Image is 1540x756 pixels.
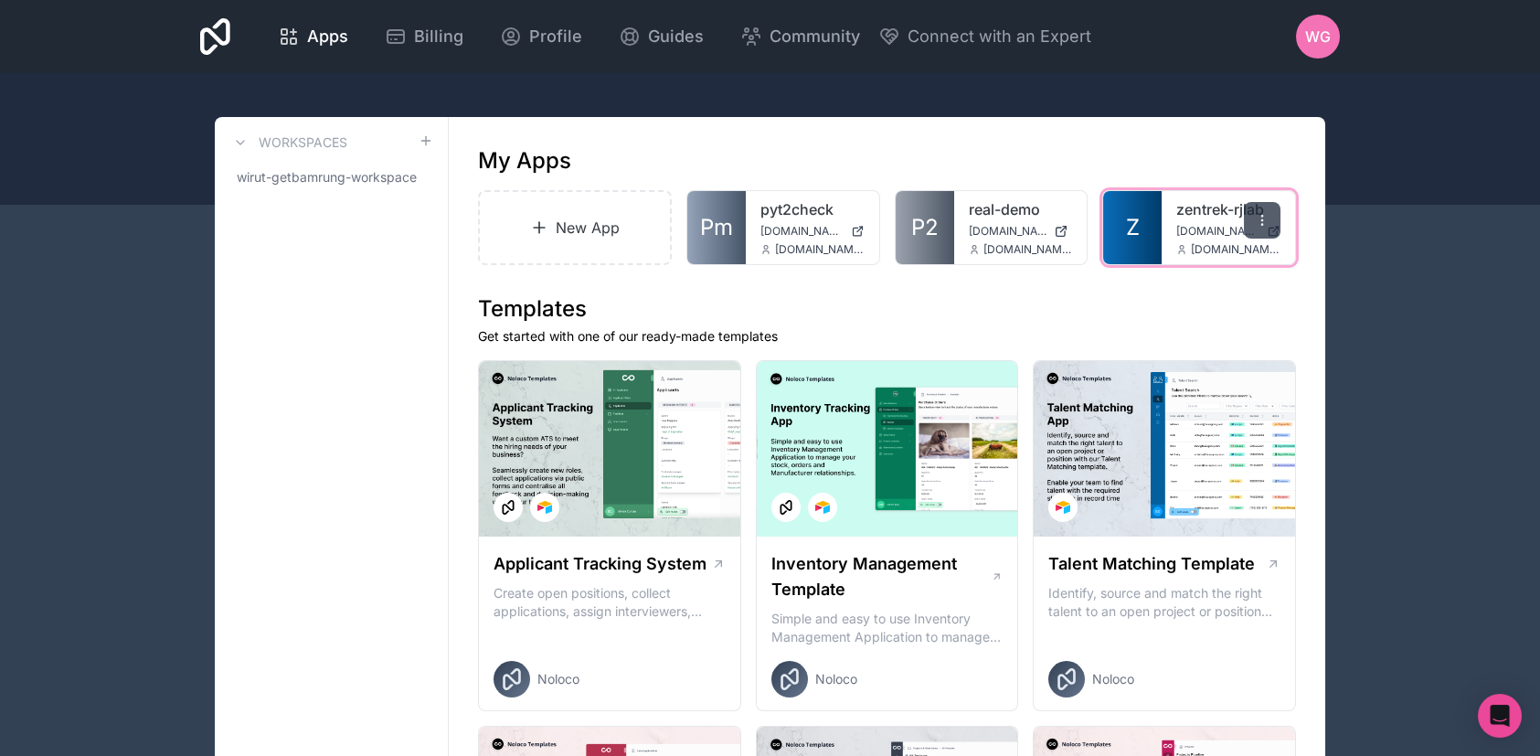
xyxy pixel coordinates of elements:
span: Noloco [1092,670,1134,688]
a: Pm [687,191,746,264]
a: Apps [263,16,363,57]
img: Airtable Logo [537,500,552,515]
p: Get started with one of our ready-made templates [478,327,1296,346]
span: Community [770,24,860,49]
a: [DOMAIN_NAME] [760,224,865,239]
span: Profile [529,24,582,49]
a: zentrek-rjlab [1176,198,1280,220]
h1: Inventory Management Template [771,551,991,602]
span: Billing [414,24,463,49]
a: pyt2check [760,198,865,220]
a: New App [478,190,672,265]
a: [DOMAIN_NAME] [969,224,1073,239]
a: Z [1103,191,1162,264]
span: Guides [648,24,704,49]
img: Airtable Logo [815,500,830,515]
span: [DOMAIN_NAME] [1176,224,1259,239]
span: Connect with an Expert [908,24,1091,49]
h1: Applicant Tracking System [494,551,706,577]
p: Create open positions, collect applications, assign interviewers, centralise candidate feedback a... [494,584,726,621]
a: P2 [896,191,954,264]
span: [DOMAIN_NAME][EMAIL_ADDRESS][DOMAIN_NAME] [775,242,865,257]
h3: Workspaces [259,133,347,152]
a: Billing [370,16,478,57]
span: [DOMAIN_NAME][EMAIL_ADDRESS][DOMAIN_NAME] [983,242,1073,257]
span: P2 [911,213,939,242]
a: Workspaces [229,132,347,154]
span: wirut-getbamrung-workspace [237,168,417,186]
h1: Talent Matching Template [1048,551,1255,577]
a: Profile [485,16,597,57]
span: Noloco [537,670,579,688]
a: [DOMAIN_NAME] [1176,224,1280,239]
img: Airtable Logo [1056,500,1070,515]
a: wirut-getbamrung-workspace [229,161,433,194]
p: Identify, source and match the right talent to an open project or position with our Talent Matchi... [1048,584,1280,621]
h1: My Apps [478,146,571,176]
span: [DOMAIN_NAME] [760,224,844,239]
span: Pm [700,213,733,242]
span: Apps [307,24,348,49]
h1: Templates [478,294,1296,324]
button: Connect with an Expert [878,24,1091,49]
span: Z [1126,213,1140,242]
a: real-demo [969,198,1073,220]
div: Open Intercom Messenger [1478,694,1522,738]
a: Guides [604,16,718,57]
p: Simple and easy to use Inventory Management Application to manage your stock, orders and Manufact... [771,610,1004,646]
span: WG [1305,26,1331,48]
a: Community [726,16,875,57]
span: [DOMAIN_NAME] [969,224,1047,239]
span: [DOMAIN_NAME][EMAIL_ADDRESS][DOMAIN_NAME] [1191,242,1280,257]
span: Noloco [815,670,857,688]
